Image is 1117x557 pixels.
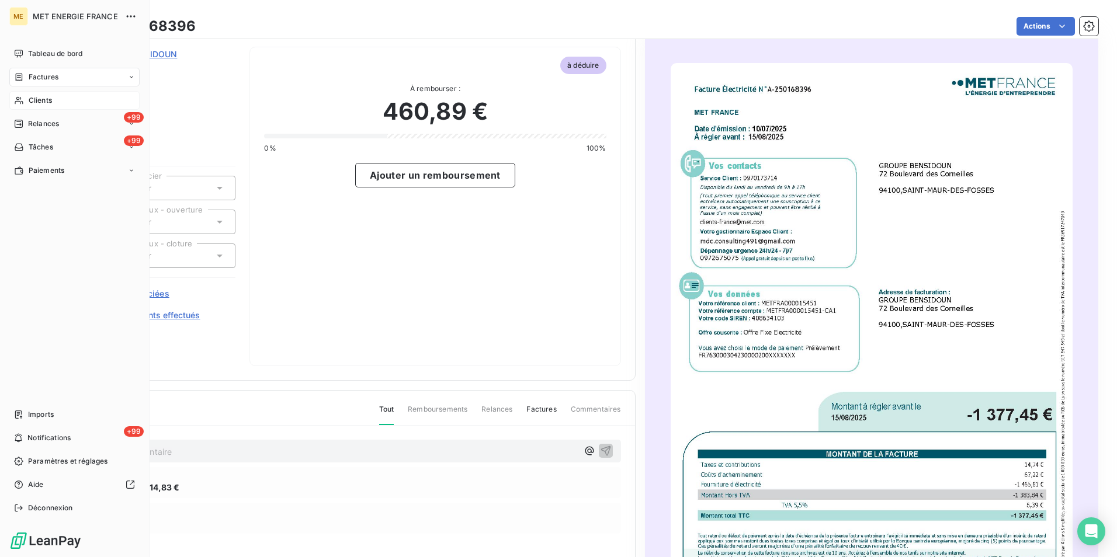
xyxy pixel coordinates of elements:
a: Imports [9,405,140,424]
span: Remboursements [408,404,467,424]
span: Paiements [29,165,64,176]
a: +99Tâches [9,138,140,156]
button: Ajouter un remboursement [355,163,515,187]
span: Aide [28,479,44,490]
span: 0% [264,143,276,154]
span: Notifications [27,433,71,443]
span: Tâches [29,142,53,152]
span: Paramètres et réglages [28,456,107,467]
a: Paramètres et réglages [9,452,140,471]
span: Déconnexion [28,503,73,513]
span: Clients [29,95,52,106]
span: 814,83 € [144,481,179,493]
a: Aide [9,475,140,494]
span: MET ENERGIE FRANCE [33,12,118,21]
span: Relances [28,119,59,129]
span: 100% [587,143,606,154]
span: +99 [124,135,144,146]
span: 460,89 € [383,94,488,129]
span: Relances [481,404,512,424]
div: Open Intercom Messenger [1077,517,1105,545]
span: +99 [124,426,144,437]
span: Factures [526,404,556,424]
a: +99Relances [9,114,140,133]
button: Actions [1017,17,1075,36]
a: Paiements [9,161,140,180]
a: Factures [9,68,140,86]
a: Clients [9,91,140,110]
span: Factures [29,72,58,82]
span: Imports [28,409,54,420]
span: À rembourser : [264,83,606,94]
img: Logo LeanPay [9,531,82,550]
span: Tableau de bord [28,48,82,59]
a: Tableau de bord [9,44,140,63]
span: Commentaires [571,404,621,424]
span: à déduire [560,57,606,74]
span: Tout [379,404,394,425]
span: +99 [124,112,144,123]
div: ME [9,7,28,26]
